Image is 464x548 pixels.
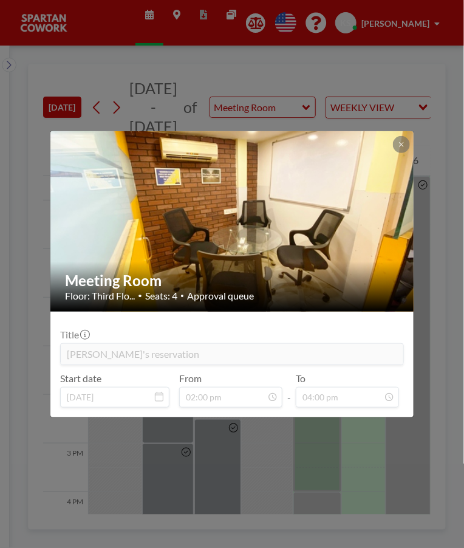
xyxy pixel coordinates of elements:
[287,377,291,403] span: -
[296,372,305,385] label: To
[50,84,415,358] img: 537.jpg
[138,291,142,300] span: •
[179,372,202,385] label: From
[145,290,177,302] span: Seats: 4
[60,372,101,385] label: Start date
[61,344,403,365] input: (No title)
[65,290,135,302] span: Floor: Third Flo...
[180,292,184,300] span: •
[60,329,89,341] label: Title
[187,290,254,302] span: Approval queue
[65,272,400,290] h2: Meeting Room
